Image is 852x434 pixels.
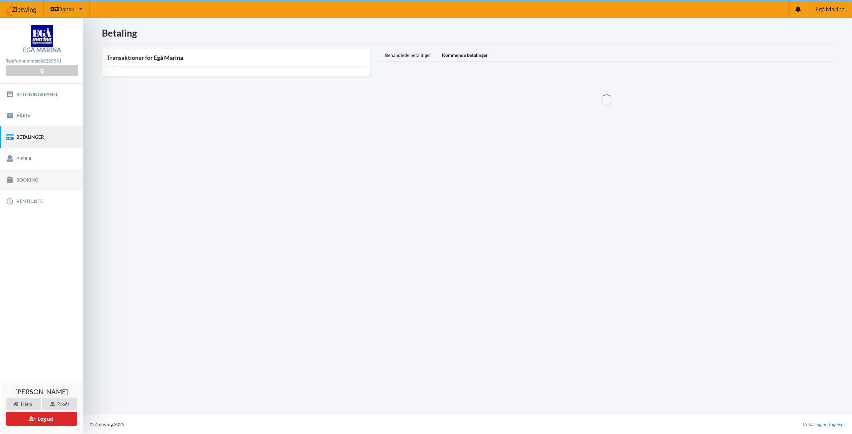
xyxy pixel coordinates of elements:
[6,57,78,66] div: Telefonnummer:
[6,398,41,410] div: Hjem
[815,6,845,12] span: Egå Marina
[6,412,77,426] button: Log ud
[40,58,62,64] strong: 86225551
[42,398,77,410] div: Profil
[31,25,53,47] img: logo
[102,27,833,39] h1: Betaling
[15,388,68,395] span: [PERSON_NAME]
[107,54,365,62] h3: Transaktioner for Egå Marina
[803,421,845,428] a: Vilkår og betingelser
[380,49,437,62] div: Behandlede betalinger
[437,49,493,62] div: Kommende betalinger
[23,47,61,53] div: Egå Marina
[58,6,74,12] span: Dansk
